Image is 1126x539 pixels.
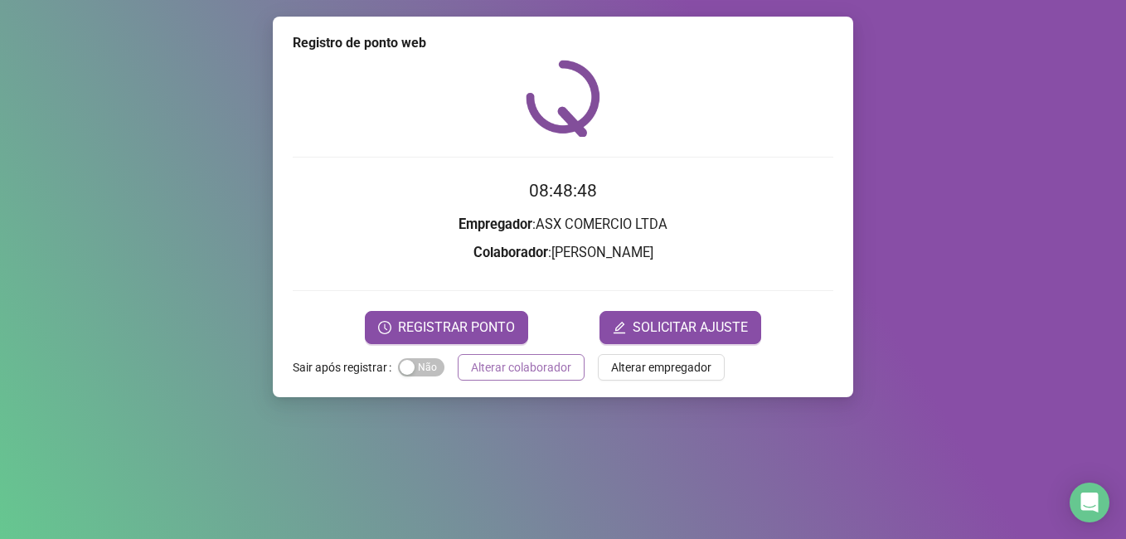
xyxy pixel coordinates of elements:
div: Registro de ponto web [293,33,833,53]
button: Alterar empregador [598,354,725,381]
span: Alterar colaborador [471,358,571,376]
button: Alterar colaborador [458,354,585,381]
span: clock-circle [378,321,391,334]
label: Sair após registrar [293,354,398,381]
h3: : [PERSON_NAME] [293,242,833,264]
span: Alterar empregador [611,358,711,376]
strong: Colaborador [473,245,548,260]
time: 08:48:48 [529,181,597,201]
button: editSOLICITAR AJUSTE [599,311,761,344]
button: REGISTRAR PONTO [365,311,528,344]
span: REGISTRAR PONTO [398,318,515,337]
span: SOLICITAR AJUSTE [633,318,748,337]
h3: : ASX COMERCIO LTDA [293,214,833,236]
img: QRPoint [526,60,600,137]
span: edit [613,321,626,334]
div: Open Intercom Messenger [1070,483,1109,522]
strong: Empregador [459,216,532,232]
